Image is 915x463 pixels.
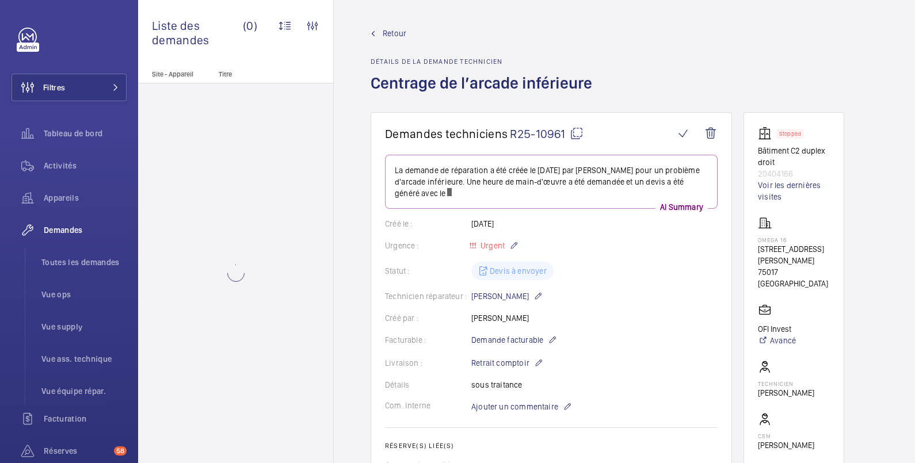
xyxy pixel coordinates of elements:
[510,127,584,141] span: R25-10961
[114,446,127,456] span: 58
[44,160,127,171] span: Activités
[371,72,599,112] h1: Centrage de l’arcade inférieure
[152,18,243,47] span: Liste des demandes
[44,128,127,139] span: Tableau de bord
[471,356,543,370] p: Retrait comptoir
[758,168,830,179] p: 20404166
[371,58,599,66] h2: Détails de la demande technicien
[43,82,65,93] span: Filtres
[655,201,708,213] p: AI Summary
[44,413,127,424] span: Facturation
[138,70,214,78] p: Site - Appareil
[385,442,718,450] h2: Réserve(s) liée(s)
[471,289,543,303] p: [PERSON_NAME]
[478,241,505,250] span: Urgent
[383,28,406,39] span: Retour
[41,385,127,397] span: Vue équipe répar.
[44,445,109,457] span: Réserves
[758,439,814,451] p: [PERSON_NAME]
[758,179,830,202] a: Voir les dernières visites
[41,257,127,268] span: Toutes les demandes
[758,236,830,243] p: OMEGA 16
[12,74,127,101] button: Filtres
[385,127,508,141] span: Demandes techniciens
[758,380,814,387] p: Technicien
[758,335,796,346] a: Avancé
[758,127,776,140] img: elevator.svg
[41,321,127,332] span: Vue supply
[219,70,295,78] p: Titre
[758,387,814,399] p: [PERSON_NAME]
[41,353,127,365] span: Vue ass. technique
[395,164,708,199] p: La demande de réparation a été créée le [DATE] par [PERSON_NAME] pour un problème d'arcade inféri...
[758,243,830,266] p: [STREET_ADDRESS][PERSON_NAME]
[41,289,127,300] span: Vue ops
[44,224,127,236] span: Demandes
[758,145,830,168] p: Bâtiment C2 duplex droit
[779,132,801,136] p: Stopped
[471,401,558,412] span: Ajouter un commentaire
[758,323,796,335] p: OFI Invest
[44,192,127,204] span: Appareils
[758,266,830,289] p: 75017 [GEOGRAPHIC_DATA]
[471,334,543,346] span: Demande facturable
[758,433,814,439] p: CSM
